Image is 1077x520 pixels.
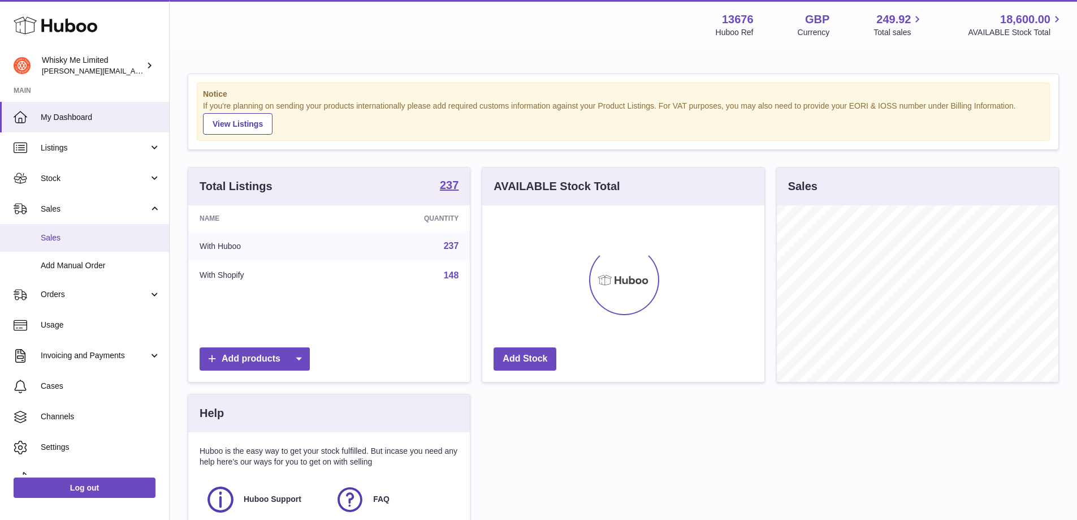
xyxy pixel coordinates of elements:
[798,27,830,38] div: Currency
[42,55,144,76] div: Whisky Me Limited
[205,484,323,515] a: Huboo Support
[722,12,754,27] strong: 13676
[188,205,340,231] th: Name
[444,241,459,251] a: 237
[200,347,310,371] a: Add products
[494,179,620,194] h3: AVAILABLE Stock Total
[41,260,161,271] span: Add Manual Order
[41,472,161,483] span: Returns
[340,205,470,231] th: Quantity
[1000,12,1050,27] span: 18,600.00
[188,231,340,261] td: With Huboo
[203,113,273,135] a: View Listings
[41,143,149,153] span: Listings
[41,112,161,123] span: My Dashboard
[335,484,453,515] a: FAQ
[41,442,161,453] span: Settings
[373,494,390,505] span: FAQ
[968,27,1063,38] span: AVAILABLE Stock Total
[14,478,155,498] a: Log out
[41,381,161,392] span: Cases
[244,494,301,505] span: Huboo Support
[873,12,924,38] a: 249.92 Total sales
[805,12,829,27] strong: GBP
[203,89,1044,100] strong: Notice
[41,411,161,422] span: Channels
[444,270,459,280] a: 148
[968,12,1063,38] a: 18,600.00 AVAILABLE Stock Total
[200,406,224,421] h3: Help
[41,289,149,300] span: Orders
[41,320,161,330] span: Usage
[494,347,556,371] a: Add Stock
[41,350,149,361] span: Invoicing and Payments
[42,66,227,75] span: [PERSON_NAME][EMAIL_ADDRESS][DOMAIN_NAME]
[440,179,459,191] strong: 237
[14,57,31,74] img: frances@whiskyshop.com
[188,261,340,290] td: With Shopify
[788,179,818,194] h3: Sales
[440,179,459,193] a: 237
[200,446,459,467] p: Huboo is the easy way to get your stock fulfilled. But incase you need any help here's our ways f...
[41,233,161,243] span: Sales
[203,101,1044,135] div: If you're planning on sending your products internationally please add required customs informati...
[716,27,754,38] div: Huboo Ref
[876,12,911,27] span: 249.92
[41,173,149,184] span: Stock
[41,204,149,214] span: Sales
[873,27,924,38] span: Total sales
[200,179,273,194] h3: Total Listings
